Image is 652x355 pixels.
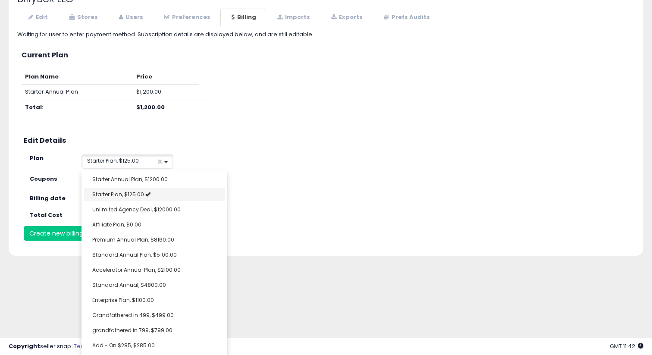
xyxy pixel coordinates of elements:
[92,342,155,349] span: Add - On $285, $285.00
[92,191,144,198] span: Starter Plan, $125.00
[92,327,172,334] span: grandfathered in 799, $799.00
[22,51,630,59] h3: Current Plan
[9,342,150,351] div: seller snap | |
[92,236,174,243] span: Premium Annual Plan, $8160.00
[157,157,163,166] span: ×
[92,311,174,319] span: Grandfathered in 499, $499.00
[92,296,154,304] span: Enterprise Plan, $1100.00
[133,69,198,85] th: Price
[24,137,628,145] h3: Edit Details
[58,9,107,26] a: Stores
[136,103,165,111] b: $1,200.00
[25,103,44,111] b: Total:
[373,9,439,26] a: Prefs Audits
[9,342,40,350] strong: Copyright
[153,9,219,26] a: Preferences
[92,176,168,183] span: Starter Annual Plan, $1200.00
[30,194,66,202] strong: Billing date
[92,281,166,289] span: Standard Annual, $4800.00
[133,85,198,100] td: $1,200.00
[22,85,133,100] td: Starter Annual Plan
[220,9,265,26] a: Billing
[30,154,44,162] strong: Plan
[24,226,89,241] button: Create new billing
[610,342,643,350] span: 2025-09-15 11:42 GMT
[320,9,372,26] a: Exports
[22,69,133,85] th: Plan Name
[30,175,57,183] strong: Coupons
[81,154,173,169] button: Starter Plan, $125.00 ×
[266,9,319,26] a: Imports
[74,342,110,350] a: Terms of Use
[17,9,57,26] a: Edit
[30,211,63,219] strong: Total Cost
[87,157,139,164] span: Starter Plan, $125.00
[92,221,141,228] span: Affiliate Plan, $0.00
[17,31,635,39] div: Waiting for user to enter payment method. Subscription details are displayed below, and are still...
[108,9,152,26] a: Users
[92,251,177,258] span: Standard Annual Plan, $5100.00
[92,206,181,213] span: Unlimited Agency Deal, $12000.00
[92,266,181,273] span: Accelerator Annual Plan, $2100.00
[75,211,229,220] div: 125 USD per month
